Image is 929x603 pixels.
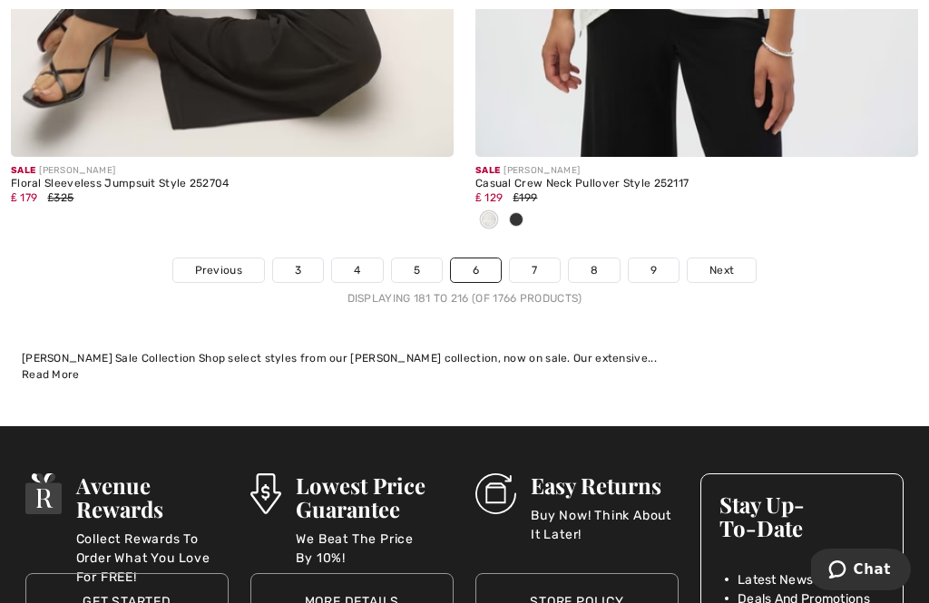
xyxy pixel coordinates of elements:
[11,165,35,176] span: Sale
[475,178,918,190] div: Casual Crew Neck Pullover Style 252117
[392,258,442,282] a: 5
[531,473,679,497] h3: Easy Returns
[250,473,281,514] img: Lowest Price Guarantee
[503,206,530,236] div: Black
[76,530,229,566] p: Collect Rewards To Order What You Love For FREE!
[531,506,679,542] p: Buy Now! Think About It Later!
[273,258,323,282] a: 3
[475,473,516,514] img: Easy Returns
[688,258,756,282] a: Next
[709,262,734,278] span: Next
[195,262,242,278] span: Previous
[22,350,907,366] div: [PERSON_NAME] Sale Collection Shop select styles from our [PERSON_NAME] collection, now on sale. ...
[811,549,911,594] iframe: Opens a widget where you can chat to one of our agents
[475,191,503,204] span: ₤ 129
[475,164,918,178] div: [PERSON_NAME]
[451,258,501,282] a: 6
[332,258,382,282] a: 4
[569,258,620,282] a: 8
[296,530,454,566] p: We Beat The Price By 10%!
[76,473,229,520] h3: Avenue Rewards
[22,368,80,381] span: Read More
[48,191,74,204] span: ₤325
[510,258,559,282] a: 7
[719,492,885,540] h3: Stay Up-To-Date
[25,473,62,514] img: Avenue Rewards
[738,570,813,589] span: Latest News
[475,206,503,236] div: Vanilla
[11,178,454,190] div: Floral Sleeveless Jumpsuit Style 252704
[173,258,264,282] a: Previous
[296,473,454,520] h3: Lowest Price Guarantee
[11,164,454,178] div: [PERSON_NAME]
[629,258,679,282] a: 9
[11,191,37,204] span: ₤ 179
[513,191,538,204] span: ₤199
[475,165,500,176] span: Sale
